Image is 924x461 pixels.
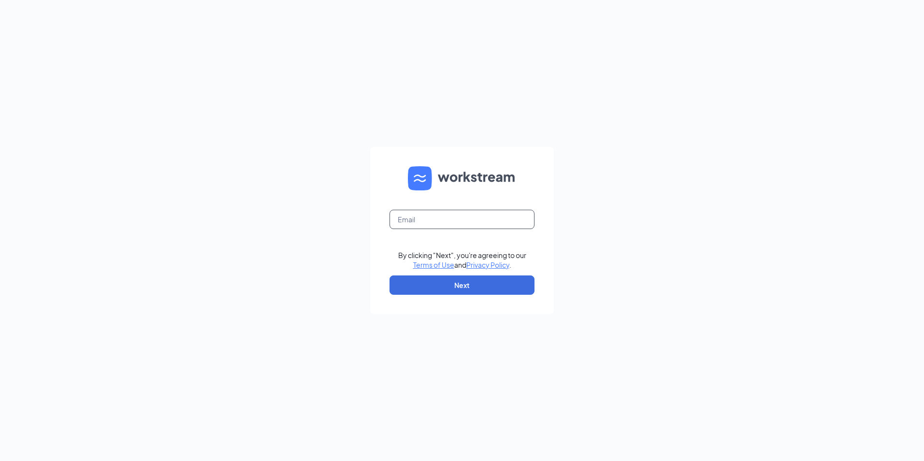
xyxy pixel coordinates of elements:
input: Email [390,210,534,229]
button: Next [390,275,534,295]
div: By clicking "Next", you're agreeing to our and . [398,250,526,270]
a: Terms of Use [413,260,454,269]
img: WS logo and Workstream text [408,166,516,190]
a: Privacy Policy [466,260,509,269]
